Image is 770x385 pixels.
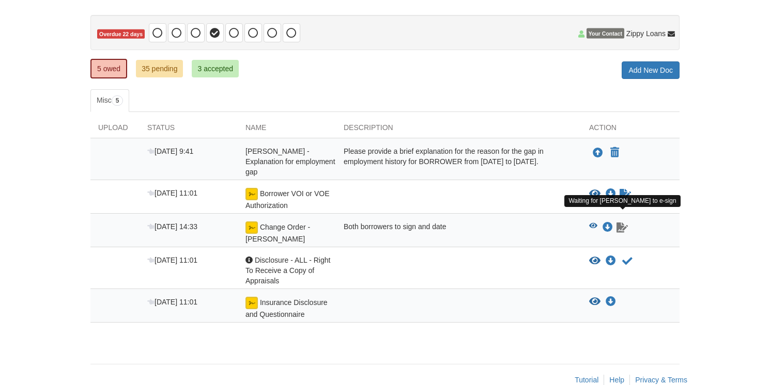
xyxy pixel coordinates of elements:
a: 5 owed [90,59,127,78]
a: Download Insurance Disclosure and Questionnaire [606,298,616,306]
a: Download Borrower VOI or VOE Authorization [606,190,616,198]
span: Zippy Loans [626,28,666,39]
button: View Disclosure - ALL - Right To Receive a Copy of Appraisals [589,256,600,266]
div: Both borrowers to sign and date [336,221,581,244]
span: 5 [112,95,124,106]
div: Status [140,122,238,138]
div: Action [581,122,680,138]
a: 35 pending [136,60,183,77]
span: [DATE] 14:33 [147,222,197,231]
span: [PERSON_NAME] - Explanation for employment gap [245,147,335,176]
span: Change Order - [PERSON_NAME] [245,223,310,243]
div: Description [336,122,581,138]
button: Declare Amancia Ruiz - Explanation for employment gap not applicable [609,147,620,159]
a: Sign Form [619,188,632,200]
div: Name [238,122,336,138]
a: Help [609,376,624,384]
span: [DATE] 9:41 [147,147,193,155]
a: Privacy & Terms [635,376,687,384]
a: Add New Doc [622,61,680,79]
div: Waiting for [PERSON_NAME] to e-sign [564,195,680,207]
span: Disclosure - ALL - Right To Receive a Copy of Appraisals [245,256,330,285]
a: 3 accepted [192,60,239,77]
a: Download Disclosure - ALL - Right To Receive a Copy of Appraisals [606,257,616,265]
button: Acknowledge receipt of document [621,255,634,267]
span: [DATE] 11:01 [147,189,197,197]
button: View Change Order - Ruiz [589,222,597,233]
span: [DATE] 11:01 [147,256,197,264]
img: Ready for you to esign [245,188,258,200]
div: Please provide a brief explanation for the reason for the gap in employment history for BORROWER ... [336,146,581,177]
div: Upload [90,122,140,138]
span: Overdue 22 days [97,29,145,39]
span: Borrower VOI or VOE Authorization [245,189,329,210]
span: [DATE] 11:01 [147,298,197,306]
button: Upload Amancia Ruiz - Explanation for employment gap [592,146,604,159]
a: Tutorial [575,376,598,384]
button: View Borrower VOI or VOE Authorization [589,189,600,199]
img: esign [245,297,258,309]
span: Insurance Disclosure and Questionnaire [245,298,328,318]
img: esign [245,221,258,234]
a: Download Change Order - Ruiz [603,223,613,232]
a: Waiting for your co-borrower to e-sign [615,221,629,234]
button: View Insurance Disclosure and Questionnaire [589,297,600,307]
a: Misc [90,89,129,112]
span: Your Contact [587,28,624,39]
